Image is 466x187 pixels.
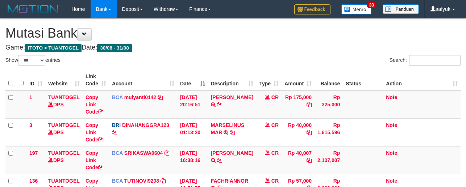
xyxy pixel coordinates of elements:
a: TUTINOVI9208 [124,178,159,184]
span: BRI [112,122,121,128]
a: Copy Link Code [86,94,103,115]
td: [DATE] 01:13:20 [177,118,208,146]
a: Copy Rp 40,000 to clipboard [307,129,312,135]
img: panduan.png [383,4,419,14]
td: Rp 175,000 [282,90,315,119]
a: Copy TUTINOVI9208 to clipboard [161,178,166,184]
a: [PERSON_NAME] [211,150,253,156]
span: CR [271,178,279,184]
a: TUANTOGEL [48,178,80,184]
a: TUANTOGEL [48,94,80,100]
a: Copy LUSIANA FRANSISCA to clipboard [217,157,222,163]
th: Status [343,70,383,90]
td: DPS [45,146,83,174]
select: Showentries [18,55,45,66]
span: ITOTO > TUANTOGEL [25,44,82,52]
span: 30/08 - 31/08 [97,44,132,52]
span: 197 [29,150,38,156]
span: CR [271,150,279,156]
a: Copy mulyanti0142 to clipboard [158,94,163,100]
label: Show entries [5,55,61,66]
span: 136 [29,178,38,184]
a: [PERSON_NAME] [211,94,253,100]
th: Balance [315,70,343,90]
th: Description: activate to sort column ascending [208,70,256,90]
a: Copy DINAHANGGRA123 to clipboard [112,129,117,135]
th: Amount: activate to sort column ascending [282,70,315,90]
a: Note [386,94,397,100]
a: Copy MARSELINUS MAR to clipboard [230,129,235,135]
img: Button%20Memo.svg [341,4,372,14]
td: Rp 40,007 [282,146,315,174]
td: [DATE] 20:16:51 [177,90,208,119]
a: Copy JAJA JAHURI to clipboard [217,102,222,107]
th: Type: activate to sort column ascending [256,70,282,90]
a: DINAHANGGRA123 [122,122,169,128]
th: Account: activate to sort column ascending [109,70,177,90]
a: Note [386,122,397,128]
a: Copy SRIKASWA0604 to clipboard [164,150,169,156]
th: Link Code: activate to sort column ascending [83,70,109,90]
td: DPS [45,90,83,119]
label: Search: [390,55,461,66]
th: Action: activate to sort column ascending [383,70,461,90]
img: Feedback.jpg [294,4,330,14]
a: Note [386,178,397,184]
span: 3 [29,122,32,128]
a: FACHRIANNOR [211,178,248,184]
td: Rp 1,615,596 [315,118,343,146]
a: TUANTOGEL [48,150,80,156]
span: 1 [29,94,32,100]
td: [DATE] 16:38:16 [177,146,208,174]
td: Rp 40,000 [282,118,315,146]
td: Rp 2,107,007 [315,146,343,174]
a: Note [386,150,397,156]
a: TUANTOGEL [48,122,80,128]
span: CR [271,94,279,100]
a: Copy Rp 175,000 to clipboard [307,102,312,107]
th: Website: activate to sort column ascending [45,70,83,90]
td: DPS [45,118,83,146]
span: BCA [112,94,123,100]
span: BCA [112,178,123,184]
img: MOTION_logo.png [5,4,61,14]
a: SRIKASWA0604 [124,150,163,156]
span: CR [271,122,279,128]
a: mulyanti0142 [124,94,157,100]
td: Rp 325,000 [315,90,343,119]
a: MARSELINUS MAR [211,122,245,135]
input: Search: [409,55,461,66]
span: 33 [367,2,376,8]
a: Copy Link Code [86,122,103,143]
h4: Game: Date: [5,44,461,51]
a: Copy Rp 40,007 to clipboard [307,157,312,163]
th: ID: activate to sort column ascending [26,70,45,90]
a: Copy Link Code [86,150,103,170]
h1: Mutasi Bank [5,26,461,41]
th: Date: activate to sort column descending [177,70,208,90]
span: BCA [112,150,123,156]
